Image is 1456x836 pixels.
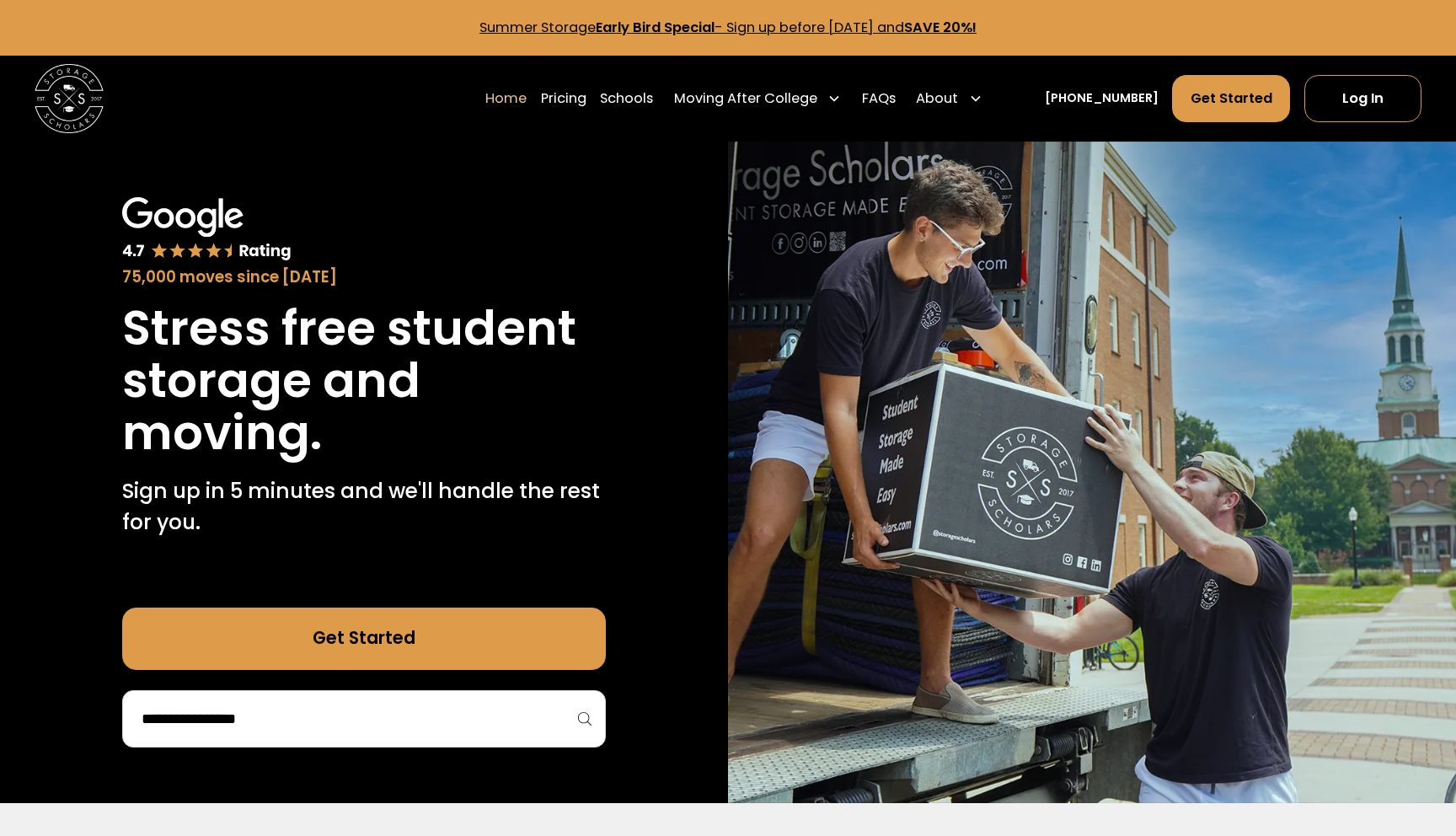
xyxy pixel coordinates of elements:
a: Log In [1304,75,1421,121]
img: Storage Scholars makes moving and storage easy. [728,142,1456,803]
strong: SAVE 20%! [904,18,977,37]
a: Pricing [541,74,586,122]
a: home [35,64,104,133]
div: About [916,88,958,110]
p: Sign up in 5 minutes and we'll handle the rest for you. [122,476,606,539]
a: Get Started [1172,75,1290,121]
div: Moving After College [674,88,817,110]
div: About [909,74,989,122]
img: Google 4.7 star rating [122,197,292,262]
a: FAQs [862,74,896,122]
div: Moving After College [666,74,848,122]
div: 75,000 moves since [DATE] [122,265,606,289]
h1: Stress free student storage and moving. [122,303,606,459]
img: Storage Scholars main logo [35,64,104,133]
a: Home [485,74,527,122]
a: [PHONE_NUMBER] [1045,89,1159,108]
a: Get Started [122,608,606,670]
strong: Early Bird Special [596,18,715,37]
a: Schools [600,74,653,122]
a: Summer StorageEarly Bird Special- Sign up before [DATE] andSAVE 20%! [479,18,977,37]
